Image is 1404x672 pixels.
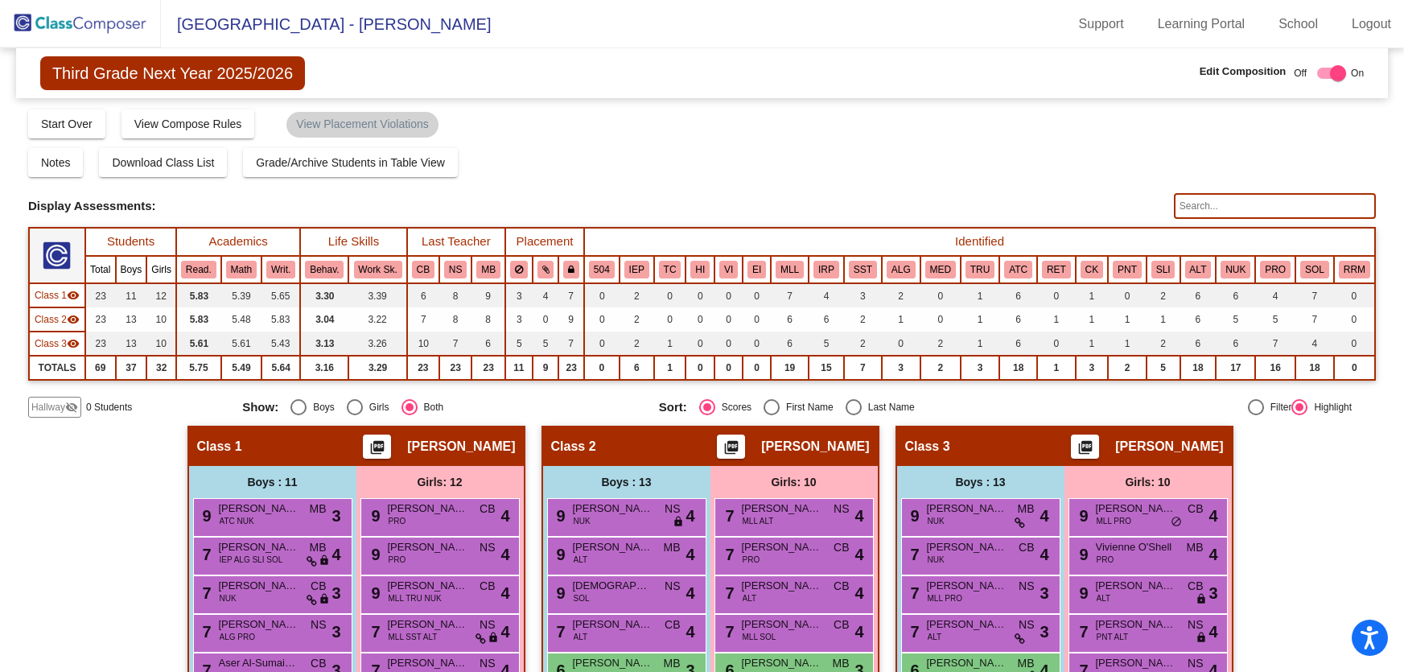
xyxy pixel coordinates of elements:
[558,256,584,283] th: Keep with teacher
[533,307,559,332] td: 0
[1334,256,1375,283] th: Resource Room Math
[771,283,809,307] td: 7
[300,283,348,307] td: 3.30
[722,439,741,461] mat-icon: picture_as_pdf
[573,501,653,517] span: [PERSON_NAME]
[407,439,515,455] span: [PERSON_NAME]
[714,332,743,356] td: 0
[176,307,221,332] td: 5.83
[28,109,105,138] button: Start Over
[67,313,80,326] mat-icon: visibility
[1076,256,1108,283] th: Check-In / Check-Out
[286,112,438,138] mat-chip: View Placement Violations
[176,228,300,256] th: Academics
[29,283,85,307] td: Lindsey Kramer - No Class Name
[854,504,863,528] span: 4
[747,261,766,278] button: EI
[146,256,176,283] th: Girls
[221,307,261,332] td: 5.48
[1351,66,1364,80] span: On
[1307,400,1352,414] div: Highlight
[1266,11,1331,37] a: School
[505,307,533,332] td: 3
[882,356,920,380] td: 3
[471,283,505,307] td: 9
[887,261,916,278] button: ALG
[1147,307,1180,332] td: 1
[116,332,147,356] td: 13
[966,261,994,278] button: TRU
[742,501,822,517] span: [PERSON_NAME]
[809,256,844,283] th: IRIP Reading Plan
[1255,256,1295,283] th: Protos
[961,283,999,307] td: 1
[348,356,406,380] td: 3.29
[686,356,714,380] td: 0
[41,117,93,130] span: Start Over
[620,256,654,283] th: Individualized Education Plan
[1221,261,1250,278] button: NUK
[558,332,584,356] td: 7
[444,261,467,278] button: NS
[844,256,882,283] th: Student Study Team
[771,332,809,356] td: 6
[505,228,584,256] th: Placement
[533,332,559,356] td: 5
[905,439,950,455] span: Class 3
[654,283,686,307] td: 0
[776,261,804,278] button: MLL
[1037,256,1076,283] th: Retention
[553,507,566,525] span: 9
[1147,356,1180,380] td: 5
[743,356,771,380] td: 0
[242,400,278,414] span: Show:
[1255,283,1295,307] td: 4
[1076,283,1108,307] td: 1
[809,283,844,307] td: 4
[307,400,335,414] div: Boys
[743,256,771,283] th: Emotional Impairment
[1076,439,1095,461] mat-icon: picture_as_pdf
[1113,261,1142,278] button: PNT
[1180,256,1217,283] th: Altruismo
[659,261,681,278] button: TC
[1208,504,1217,528] span: 4
[243,148,458,177] button: Grade/Archive Students in Table View
[85,307,115,332] td: 23
[1180,356,1217,380] td: 18
[961,332,999,356] td: 1
[584,283,620,307] td: 0
[882,256,920,283] th: Allergy
[714,283,743,307] td: 0
[116,283,147,307] td: 11
[226,261,257,278] button: Math
[620,332,654,356] td: 2
[1295,307,1334,332] td: 7
[116,356,147,380] td: 37
[176,332,221,356] td: 5.61
[28,148,84,177] button: Notes
[480,501,495,517] span: CB
[1264,400,1292,414] div: Filter
[659,399,1064,415] mat-radio-group: Select an option
[1339,261,1370,278] button: RRM
[476,261,500,278] button: MB
[356,466,524,498] div: Girls: 12
[1108,356,1147,380] td: 2
[584,332,620,356] td: 0
[85,256,115,283] th: Total
[505,256,533,283] th: Keep away students
[439,256,471,283] th: Nicole Simons
[300,307,348,332] td: 3.04
[920,283,961,307] td: 0
[925,261,956,278] button: MED
[31,400,65,414] span: Hallway
[654,332,686,356] td: 1
[771,356,809,380] td: 19
[920,356,961,380] td: 2
[1042,261,1071,278] button: RET
[551,439,596,455] span: Class 2
[844,283,882,307] td: 3
[29,356,85,380] td: TOTALS
[620,356,654,380] td: 6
